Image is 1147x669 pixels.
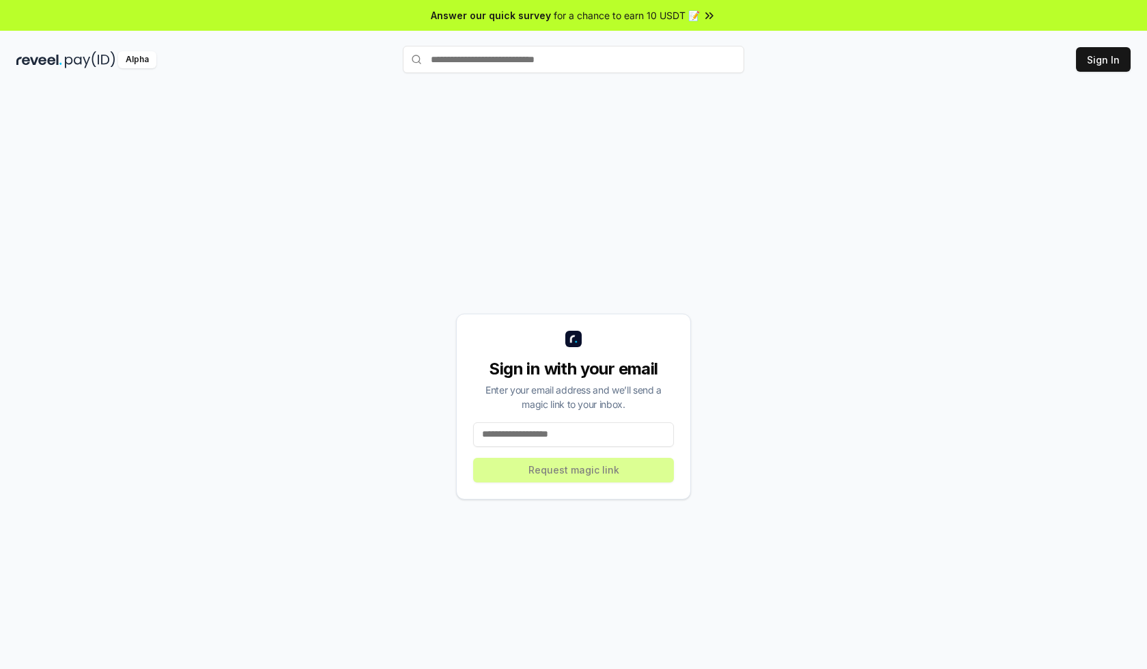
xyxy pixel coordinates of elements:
[16,51,62,68] img: reveel_dark
[554,8,700,23] span: for a chance to earn 10 USDT 📝
[118,51,156,68] div: Alpha
[1076,47,1131,72] button: Sign In
[65,51,115,68] img: pay_id
[473,358,674,380] div: Sign in with your email
[565,331,582,347] img: logo_small
[473,383,674,411] div: Enter your email address and we’ll send a magic link to your inbox.
[431,8,551,23] span: Answer our quick survey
